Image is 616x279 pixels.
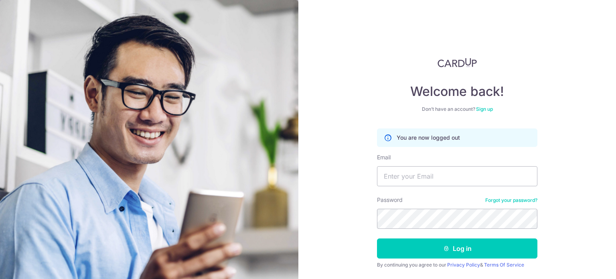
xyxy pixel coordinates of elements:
img: CardUp Logo [438,58,477,67]
input: Enter your Email [377,166,537,186]
h4: Welcome back! [377,83,537,100]
div: Don’t have an account? [377,106,537,112]
button: Log in [377,238,537,259]
div: By continuing you agree to our & [377,262,537,268]
p: You are now logged out [397,134,460,142]
a: Privacy Policy [447,262,480,268]
label: Email [377,153,391,161]
a: Terms Of Service [484,262,524,268]
a: Forgot your password? [485,197,537,204]
a: Sign up [476,106,493,112]
label: Password [377,196,403,204]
